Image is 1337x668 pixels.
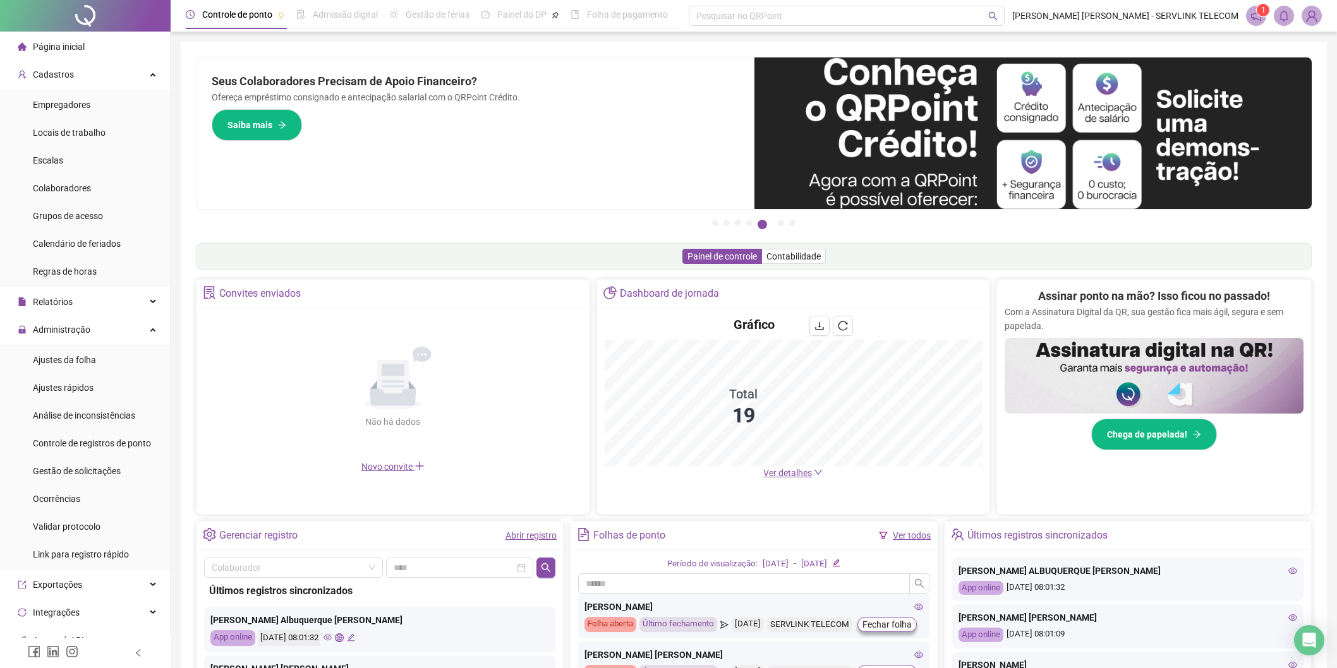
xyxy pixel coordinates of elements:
button: Saiba mais [212,109,302,141]
span: Página inicial [33,42,85,52]
span: Administração [33,325,90,335]
span: download [814,321,825,331]
span: plus [414,461,425,471]
div: Dashboard de jornada [620,283,719,304]
span: [PERSON_NAME] [PERSON_NAME] - SERVLINK TELECOM [1012,9,1238,23]
span: file [18,297,27,306]
div: Gerenciar registro [219,525,298,546]
span: Integrações [33,607,80,617]
span: Folha de pagamento [587,9,668,20]
span: Análise de inconsistências [33,410,135,420]
span: sync [18,608,27,617]
span: notification [1250,10,1262,21]
span: Relatórios [33,297,73,307]
button: Chega de papelada! [1091,419,1217,450]
span: lock [18,325,27,334]
span: Fechar folha [862,617,912,631]
span: Controle de registros de ponto [33,438,151,448]
span: Link para registro rápido [33,549,129,559]
span: instagram [66,645,78,658]
span: Painel de controle [687,251,757,261]
div: - [794,558,796,571]
div: Últimos registros sincronizados [967,525,1108,546]
span: user-add [18,70,27,79]
img: banner%2F11e687cd-1386-4cbd-b13b-7bd81425532d.png [754,57,1312,209]
div: Folha aberta [584,617,636,632]
span: search [988,11,998,21]
span: Admissão digital [313,9,378,20]
span: setting [203,528,216,541]
div: Último fechamento [639,617,717,632]
span: Acesso à API [33,635,84,645]
span: pushpin [552,11,559,19]
span: eye [914,650,923,659]
span: Exportações [33,580,82,590]
div: App online [959,628,1003,642]
div: [PERSON_NAME] [584,600,923,614]
button: 4 [746,220,753,226]
div: App online [210,630,255,646]
span: eye [1288,613,1297,622]
button: Fechar folha [857,617,917,632]
a: Ver detalhes down [763,468,823,478]
span: eye [914,602,923,611]
span: Contabilidade [766,251,821,261]
button: 6 [778,220,784,226]
span: edit [832,559,840,567]
img: 32367 [1302,6,1321,25]
span: down [814,468,823,477]
span: bell [1278,10,1290,21]
button: 7 [789,220,796,226]
span: file-done [296,10,305,19]
div: Últimos registros sincronizados [209,583,550,599]
span: Novo convite [361,462,425,472]
span: Painel do DP [497,9,547,20]
div: [PERSON_NAME] [PERSON_NAME] [959,611,1297,624]
div: [DATE] [732,617,764,632]
span: arrow-right [1192,430,1201,439]
span: team [951,528,964,541]
div: Período de visualização: [667,558,758,571]
span: eye [1288,566,1297,575]
span: edit [347,633,355,641]
p: Ofereça empréstimo consignado e antecipação salarial com o QRPoint Crédito. [212,90,739,104]
div: [PERSON_NAME] [PERSON_NAME] [584,648,923,662]
h2: Seus Colaboradores Precisam de Apoio Financeiro? [212,73,739,90]
div: Não há dados [335,415,451,429]
sup: 1 [1257,4,1269,16]
span: Ver detalhes [763,468,812,478]
div: Folhas de ponto [593,525,665,546]
span: Validar protocolo [33,522,100,532]
a: Abrir registro [505,530,557,540]
span: 1 [1261,6,1266,15]
span: home [18,42,27,51]
img: banner%2F02c71560-61a6-44d4-94b9-c8ab97240462.png [1005,338,1304,414]
div: [DATE] 08:01:09 [959,628,1297,642]
span: Regras de horas [33,266,97,277]
button: 5 [758,220,767,229]
span: api [18,636,27,645]
span: solution [203,286,216,299]
span: Gestão de férias [406,9,469,20]
span: Grupos de acesso [33,211,103,221]
span: linkedin [47,645,59,658]
span: Locais de trabalho [33,128,106,138]
div: [DATE] 08:01:32 [959,581,1297,595]
div: [PERSON_NAME] Albuquerque [PERSON_NAME] [210,613,549,627]
p: Com a Assinatura Digital da QR, sua gestão fica mais ágil, segura e sem papelada. [1005,305,1304,333]
span: search [541,563,551,573]
h4: Gráfico [734,316,775,333]
span: reload [838,321,848,331]
div: [DATE] [763,558,789,571]
span: Escalas [33,155,63,165]
button: 2 [723,220,730,226]
span: Calendário de feriados [33,239,121,249]
span: send [720,617,729,632]
div: [DATE] [801,558,827,571]
span: arrow-right [277,121,286,129]
button: 1 [712,220,718,226]
span: Cadastros [33,69,74,80]
div: App online [959,581,1003,595]
span: left [134,648,143,657]
span: Controle de ponto [202,9,272,20]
